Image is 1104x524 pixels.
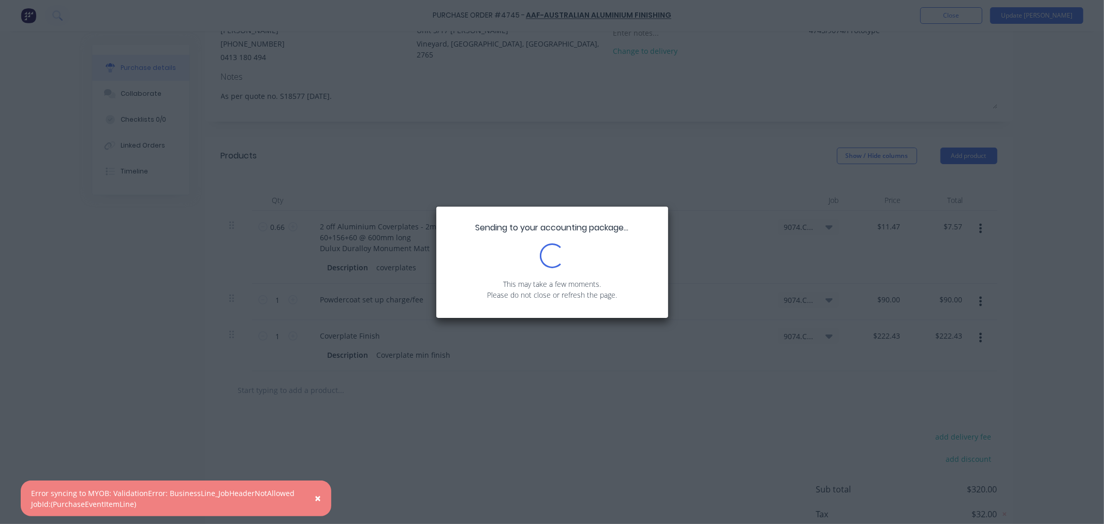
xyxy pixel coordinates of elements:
p: This may take a few moments. [452,279,653,289]
button: Close [304,486,331,511]
div: Error syncing to MYOB: ValidationError: BusinessLine_JobHeaderNotAllowed JobId:(PurchaseEventItem... [31,488,300,510]
p: Please do not close or refresh the page. [452,289,653,300]
span: Sending to your accounting package... [476,222,629,234]
span: × [315,491,321,505]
